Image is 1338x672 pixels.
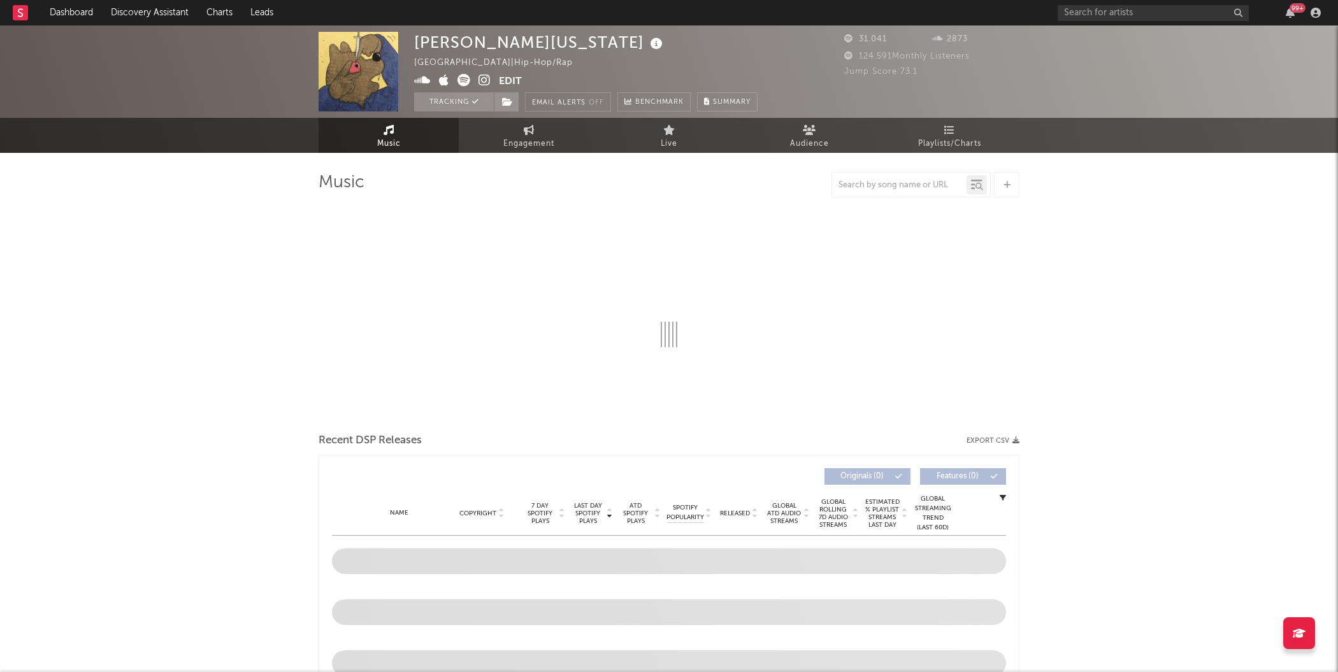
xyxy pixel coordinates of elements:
[865,498,900,529] span: Estimated % Playlist Streams Last Day
[635,95,684,110] span: Benchmark
[713,99,751,106] span: Summary
[824,468,910,485] button: Originals(0)
[666,503,704,522] span: Spotify Popularity
[1286,8,1295,18] button: 99+
[918,136,981,152] span: Playlists/Charts
[844,35,887,43] span: 31.041
[1058,5,1249,21] input: Search for artists
[720,510,750,517] span: Released
[928,473,987,480] span: Features ( 0 )
[790,136,829,152] span: Audience
[319,118,459,153] a: Music
[503,136,554,152] span: Engagement
[414,32,666,53] div: [PERSON_NAME][US_STATE]
[661,136,677,152] span: Live
[523,502,557,525] span: 7 Day Spotify Plays
[571,502,605,525] span: Last Day Spotify Plays
[967,437,1019,445] button: Export CSV
[357,508,441,518] div: Name
[525,92,611,111] button: Email AlertsOff
[414,92,494,111] button: Tracking
[619,502,652,525] span: ATD Spotify Plays
[879,118,1019,153] a: Playlists/Charts
[920,468,1006,485] button: Features(0)
[739,118,879,153] a: Audience
[914,494,952,533] div: Global Streaming Trend (Last 60D)
[499,74,522,90] button: Edit
[832,180,967,190] input: Search by song name or URL
[459,118,599,153] a: Engagement
[816,498,851,529] span: Global Rolling 7D Audio Streams
[414,55,587,71] div: [GEOGRAPHIC_DATA] | Hip-Hop/Rap
[1290,3,1306,13] div: 99 +
[932,35,968,43] span: 2873
[833,473,891,480] span: Originals ( 0 )
[377,136,401,152] span: Music
[459,510,496,517] span: Copyright
[766,502,802,525] span: Global ATD Audio Streams
[697,92,758,111] button: Summary
[844,52,970,61] span: 124.591 Monthly Listeners
[319,433,422,448] span: Recent DSP Releases
[599,118,739,153] a: Live
[589,99,604,106] em: Off
[617,92,691,111] a: Benchmark
[844,68,917,76] span: Jump Score: 73.1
